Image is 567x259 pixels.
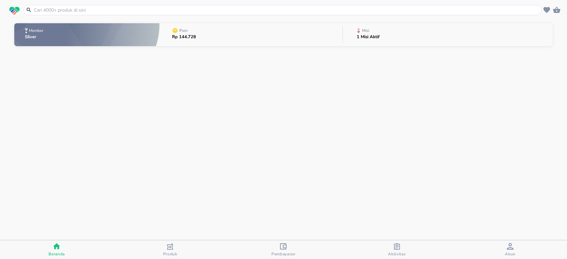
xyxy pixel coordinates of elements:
[179,29,188,33] p: Poin
[25,35,45,39] p: Silver
[271,251,296,257] span: Pembayaran
[163,251,177,257] span: Produk
[33,7,540,14] input: Cari 4000+ produk di sini
[340,240,453,259] button: Aktivitas
[505,251,516,257] span: Akun
[362,29,369,33] p: Misi
[29,29,43,33] p: Member
[159,22,342,48] button: PoinRp 144.728
[113,240,227,259] button: Produk
[48,251,65,257] span: Beranda
[357,35,380,39] p: 1 Misi Aktif
[9,7,20,15] img: logo_swiperx_s.bd005f3b.svg
[14,22,160,48] button: MemberSilver
[343,22,553,48] button: Misi1 Misi Aktif
[172,35,196,39] p: Rp 144.728
[227,240,340,259] button: Pembayaran
[388,251,406,257] span: Aktivitas
[454,240,567,259] button: Akun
